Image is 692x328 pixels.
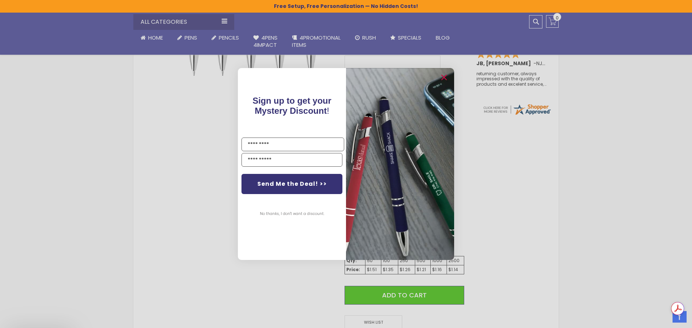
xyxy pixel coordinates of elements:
button: No thanks, I don't want a discount. [256,205,328,223]
img: pop-up-image [346,68,454,260]
span: ! [253,96,332,116]
span: Sign up to get your Mystery Discount [253,96,332,116]
button: Send Me the Deal! >> [241,174,342,194]
button: Close dialog [438,72,450,83]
